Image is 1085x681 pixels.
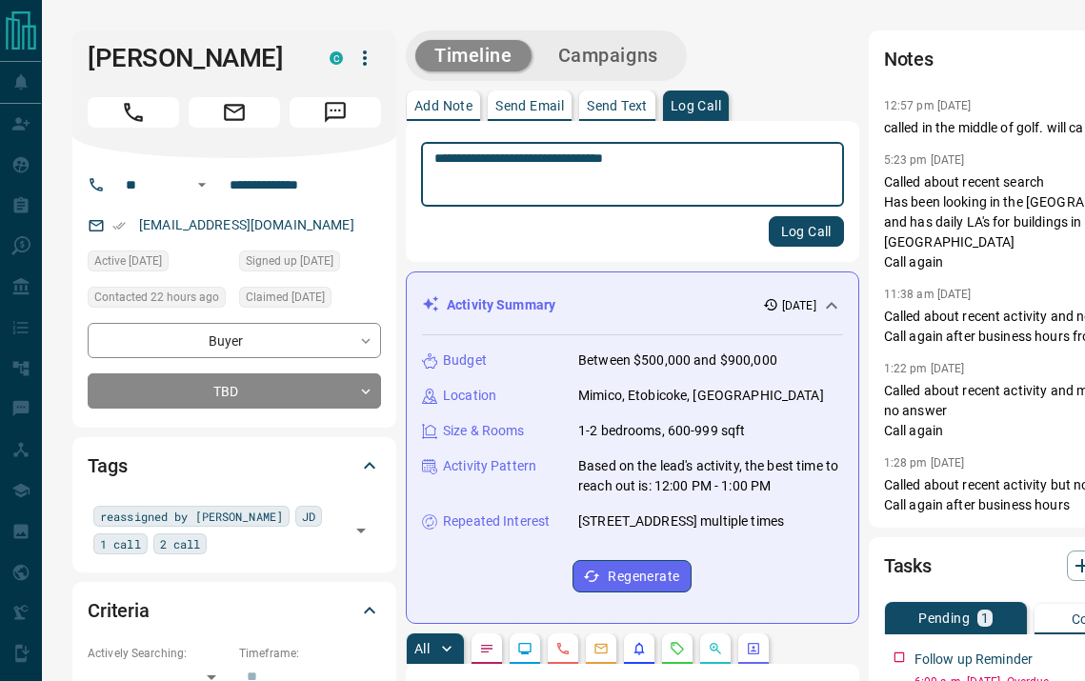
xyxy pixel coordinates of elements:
span: Signed up [DATE] [246,251,333,270]
h1: [PERSON_NAME] [88,43,301,73]
svg: Calls [555,641,571,656]
span: Contacted 22 hours ago [94,288,219,307]
span: 1 call [100,534,141,553]
span: reassigned by [PERSON_NAME] [100,507,283,526]
span: Claimed [DATE] [246,288,325,307]
span: Message [290,97,381,128]
svg: Notes [479,641,494,656]
div: Activity Summary[DATE] [422,288,843,323]
button: Campaigns [539,40,677,71]
p: Follow up Reminder [914,650,1033,670]
div: Tags [88,443,381,489]
p: Timeframe: [239,645,381,662]
p: Budget [443,351,487,371]
svg: Emails [593,641,609,656]
div: Sat Jul 26 2025 [88,250,230,277]
p: Pending [918,611,970,625]
h2: Tags [88,451,127,481]
p: 1:28 pm [DATE] [884,456,965,470]
p: 1:22 pm [DATE] [884,362,965,375]
p: 1 [981,611,989,625]
p: Based on the lead's activity, the best time to reach out is: 12:00 PM - 1:00 PM [578,456,843,496]
div: Thu Jul 24 2025 [239,287,381,313]
span: 2 call [160,534,201,553]
p: Size & Rooms [443,421,525,441]
svg: Opportunities [708,641,723,656]
svg: Lead Browsing Activity [517,641,532,656]
svg: Requests [670,641,685,656]
p: Activity Summary [447,295,555,315]
div: Sun Apr 08 2018 [239,250,381,277]
a: [EMAIL_ADDRESS][DOMAIN_NAME] [139,217,354,232]
p: Add Note [414,99,472,112]
p: Between $500,000 and $900,000 [578,351,777,371]
div: Criteria [88,588,381,633]
p: Log Call [671,99,721,112]
h2: Criteria [88,595,150,626]
h2: Tasks [884,551,932,581]
button: Open [348,517,374,544]
svg: Email Verified [112,219,126,232]
p: [DATE] [782,297,816,314]
p: Actively Searching: [88,645,230,662]
span: Active [DATE] [94,251,162,270]
p: Mimico, Etobicoke, [GEOGRAPHIC_DATA] [578,386,824,406]
p: 12:57 pm [DATE] [884,99,972,112]
svg: Listing Alerts [632,641,647,656]
p: Repeated Interest [443,511,550,531]
span: Email [189,97,280,128]
svg: Agent Actions [746,641,761,656]
p: [STREET_ADDRESS] multiple times [578,511,784,531]
div: Wed Aug 13 2025 [88,287,230,313]
p: Send Email [495,99,564,112]
h2: Notes [884,44,934,74]
p: Activity Pattern [443,456,536,476]
p: 1-2 bedrooms, 600-999 sqft [578,421,745,441]
p: Send Text [587,99,648,112]
button: Log Call [769,216,844,247]
p: All [414,642,430,655]
button: Open [191,173,213,196]
p: Location [443,386,496,406]
div: TBD [88,373,381,409]
p: 5:23 pm [DATE] [884,153,965,167]
span: JD [302,507,315,526]
div: Buyer [88,323,381,358]
button: Regenerate [573,560,692,592]
button: Timeline [415,40,532,71]
span: Call [88,97,179,128]
p: 11:38 am [DATE] [884,288,972,301]
div: condos.ca [330,51,343,65]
